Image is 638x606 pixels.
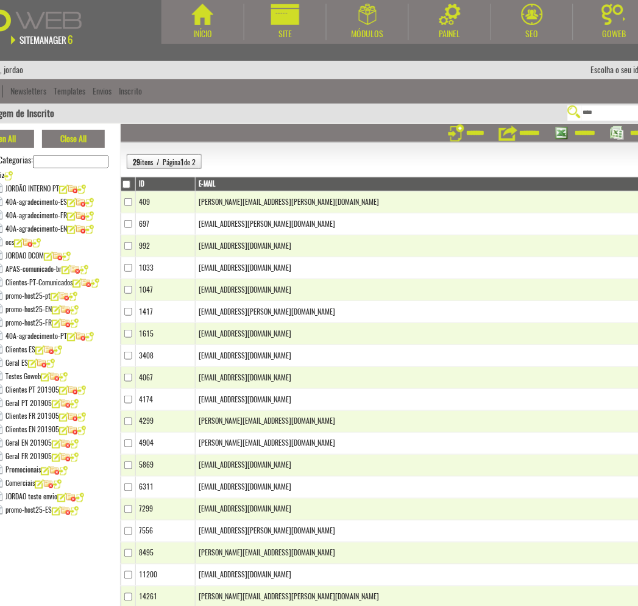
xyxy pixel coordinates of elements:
[28,359,37,368] img: icon_edit.png
[135,257,196,279] td: 1033
[119,85,142,97] a: Inscrito
[59,413,68,422] img: icon_edit.png
[491,28,573,40] div: SEO
[409,28,491,40] div: Painel
[53,480,62,489] img: icon_add.png
[135,367,196,389] td: 4067
[5,479,35,488] a: Comerciais
[68,427,77,435] img: icon_delete.gif
[5,371,41,381] a: Testes Goweb
[76,199,85,207] img: icon_delete.gif
[77,426,86,435] img: icon_add.png
[5,398,52,408] a: Geral PT 201905
[130,154,199,171] div: itens / Página de 2
[61,306,70,314] img: icon_delete.gif
[5,251,44,260] a: JORDAO DCOM
[5,438,52,448] a: Geral EN 201905
[46,359,55,368] img: icon_add.png
[77,185,86,194] img: icon_add.png
[59,386,68,395] img: icon_edit.png
[76,333,85,341] img: icon_delete.gif
[5,412,59,421] a: Clientes FR 201905
[5,331,67,341] a: 40A-agradecimento-PT
[80,265,88,274] img: icon_add.png
[602,4,627,25] img: Goweb
[35,346,44,355] img: icon_edit.png
[68,413,77,421] img: icon_delete.gif
[54,346,62,355] img: icon_add.png
[54,85,85,97] a: Templates
[5,197,67,207] a: 40A-agradecimento-ES
[69,292,77,301] img: icon_add.png
[5,358,28,368] a: Geral ES
[52,399,61,408] img: icon_edit.png
[67,212,76,221] img: icon_edit.png
[139,179,194,189] a: Id
[5,452,52,462] a: Geral FR 201905
[5,237,14,247] a: ocs
[50,373,59,381] img: icon_delete.gif
[135,543,196,565] td: 8495
[70,305,79,315] img: icon_add.png
[135,477,196,499] td: 6311
[70,453,79,462] img: icon_add.png
[68,185,77,193] img: icon_delete.gif
[4,171,13,180] img: icon_add.png
[91,279,99,288] img: icon_add.png
[59,426,68,435] img: icon_edit.png
[135,411,196,433] td: 4299
[57,493,66,502] img: icon_edit.png
[51,292,60,301] img: icon_edit.png
[44,346,54,354] img: icon_delete.gif
[135,389,196,411] td: 4174
[44,252,53,261] img: icon_edit.png
[61,440,70,448] img: icon_delete.gif
[5,264,62,274] a: APAS-comunicado-br
[70,319,79,328] img: icon_add.png
[77,413,86,422] img: icon_add.png
[66,494,76,502] img: icon_delete.gif
[59,466,68,476] img: icon_add.png
[76,493,84,502] img: icon_add.png
[135,345,196,367] td: 3408
[135,191,196,213] td: 409
[135,565,196,586] td: 11200
[5,425,59,435] a: Clientes EN 201905
[61,319,70,327] img: icon_delete.gif
[5,224,67,233] a: 40A-agradecimento-EN
[85,198,94,207] img: icon_add.png
[5,385,59,394] a: Clientes PT 201905
[44,480,53,488] img: icon_delete.gif
[59,373,68,382] img: icon_add.png
[52,319,61,328] img: icon_edit.png
[59,185,68,194] img: icon_edit.png
[60,293,69,301] img: icon_delete.gif
[67,225,76,234] img: icon_edit.png
[73,279,82,288] img: icon_edit.png
[135,521,196,543] td: 7556
[5,318,52,327] a: promo-host25-FR
[52,507,61,516] img: icon_edit.png
[70,440,79,449] img: icon_add.png
[41,373,50,382] img: icon_edit.png
[133,157,140,167] strong: 29
[135,455,196,477] td: 5869
[50,467,59,475] img: icon_delete.gif
[5,210,67,220] a: 40A-agradecimento-FR
[76,226,85,233] img: icon_delete.gif
[70,399,79,408] img: icon_add.png
[135,433,196,455] td: 4904
[5,291,51,301] a: promo-host25-pt
[93,85,112,97] a: Envios
[5,465,41,475] a: Promocionais
[135,213,196,235] td: 697
[135,279,196,301] td: 1047
[135,499,196,521] td: 7299
[35,480,44,489] img: icon_edit.png
[85,225,94,234] img: icon_add.png
[439,4,461,25] img: Painel
[67,332,76,341] img: icon_edit.png
[161,28,244,40] div: Início
[37,360,46,368] img: icon_delete.gif
[52,305,61,315] img: icon_edit.png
